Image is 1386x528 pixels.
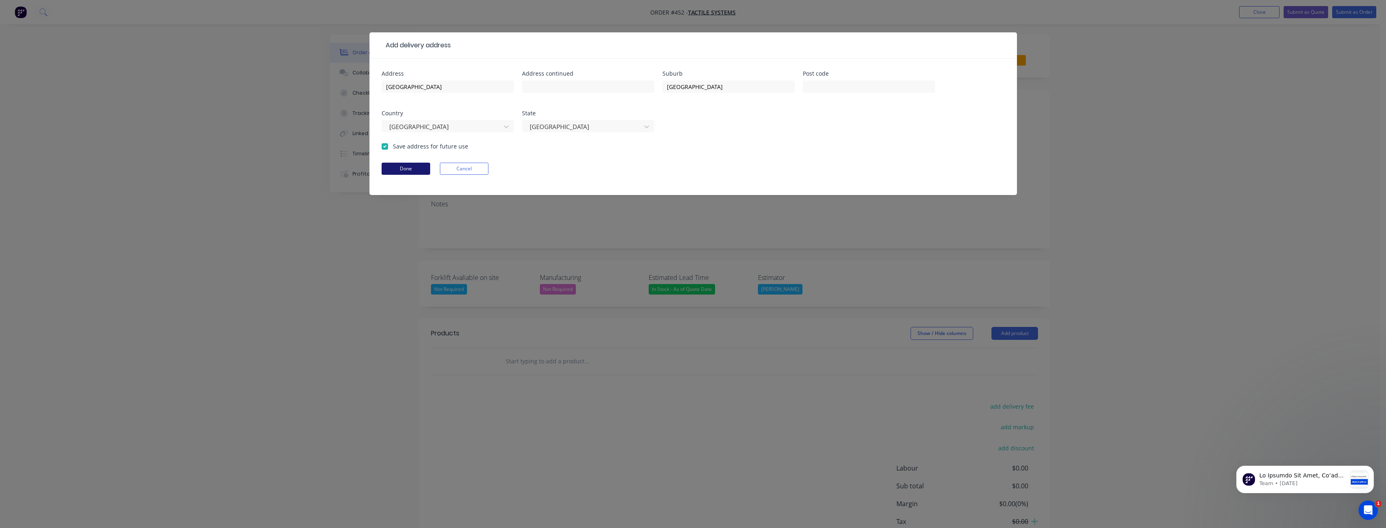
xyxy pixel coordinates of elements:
[393,142,468,151] label: Save address for future use
[35,23,121,488] span: Lo Ipsumdo Sit Amet, Co’ad elitse doe temp incididu utlabor etdolorem al enim admi veniamqu nos e...
[522,71,654,76] div: Address continued
[1224,450,1386,506] iframe: Intercom notifications message
[382,40,451,50] div: Add delivery address
[1375,500,1382,507] span: 1
[382,163,430,175] button: Done
[35,30,123,38] p: Message from Team, sent 2w ago
[803,71,935,76] div: Post code
[662,71,795,76] div: Suburb
[440,163,488,175] button: Cancel
[382,71,514,76] div: Address
[382,110,514,116] div: Country
[1358,500,1378,520] iframe: Intercom live chat
[522,110,654,116] div: State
